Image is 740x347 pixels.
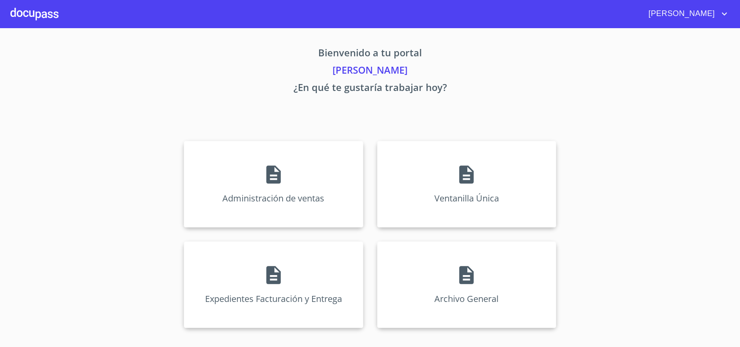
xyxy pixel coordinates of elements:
[222,192,324,204] p: Administración de ventas
[642,7,730,21] button: account of current user
[434,192,499,204] p: Ventanilla Única
[103,63,637,80] p: [PERSON_NAME]
[103,80,637,97] p: ¿En qué te gustaría trabajar hoy?
[642,7,719,21] span: [PERSON_NAME]
[205,293,342,305] p: Expedientes Facturación y Entrega
[434,293,499,305] p: Archivo General
[103,45,637,63] p: Bienvenido a tu portal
